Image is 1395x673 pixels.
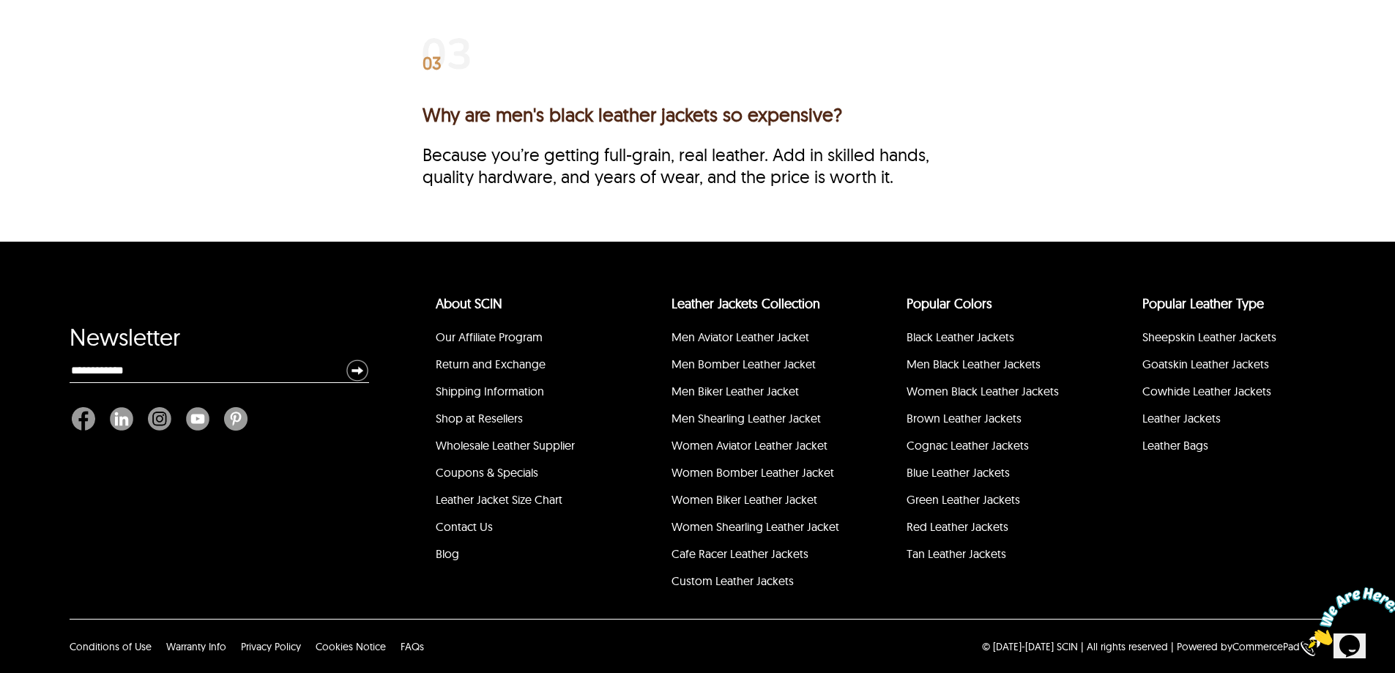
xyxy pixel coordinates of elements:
[72,407,103,431] a: Facebook
[401,640,424,653] a: FAQs
[904,516,1082,543] li: Red Leather Jackets
[423,56,442,70] span: 03
[907,357,1041,371] a: Men Black Leather Jackets
[669,326,847,353] li: Men Aviator Leather Jacket
[434,407,611,434] li: Shop at Resellers
[434,516,611,543] li: Contact Us
[1142,295,1264,312] a: Popular Leather Type
[434,461,611,488] li: Coupons & Specials
[672,295,820,312] a: Leather Jackets Collection
[436,357,546,371] a: Return and Exchange
[669,543,847,570] li: Cafe Racer Leather Jackets
[103,407,141,431] a: Linkedin
[436,438,575,453] a: Wholesale Leather Supplier
[141,407,179,431] a: Instagram
[1142,330,1276,344] a: Sheepskin Leather Jackets
[436,411,523,425] a: Shop at Resellers
[669,488,847,516] li: Women Biker Leather Jacket
[904,461,1082,488] li: Blue Leather Jackets
[434,434,611,461] li: Wholesale Leather Supplier
[241,640,301,653] a: Privacy Policy
[672,546,808,561] a: Cafe Racer Leather Jackets
[907,330,1014,344] a: Black Leather Jackets
[669,516,847,543] li: Women Shearling Leather Jacket
[1303,633,1324,660] a: eCommerce builder by CommercePad
[110,407,133,431] img: Linkedin
[672,357,816,371] a: Men Bomber Leather Jacket
[672,492,817,507] a: Women Biker Leather Jacket
[907,438,1029,453] a: Cognac Leather Jackets
[1142,384,1271,398] a: Cowhide Leather Jackets
[1142,411,1221,425] a: Leather Jackets
[982,639,1168,654] p: © [DATE]-[DATE] SCIN | All rights reserved
[1232,640,1300,653] a: CommercePad
[436,465,538,480] a: Coupons & Specials
[669,461,847,488] li: Women Bomber Leather Jacket
[672,438,827,453] a: Women Aviator Leather Jacket
[436,546,459,561] a: Blog
[423,144,973,187] p: Because you’re getting full-grain, real leather. Add in skilled hands, quality hardware, and year...
[6,6,97,64] img: Chat attention grabber
[70,640,152,653] a: Conditions of Use
[672,519,839,534] a: Women Shearling Leather Jacket
[70,330,369,359] div: Newsletter
[224,407,248,431] img: Pinterest
[186,407,209,431] img: Youtube
[1171,639,1174,654] div: |
[1304,581,1395,651] iframe: chat widget
[179,407,217,431] a: Youtube
[907,546,1006,561] a: Tan Leather Jackets
[672,330,809,344] a: Men Aviator Leather Jacket
[436,519,493,534] a: Contact Us
[1140,380,1318,407] li: Cowhide Leather Jackets
[907,295,992,312] a: popular leather jacket colors
[907,519,1008,534] a: Red Leather Jackets
[669,570,847,597] li: Custom Leather Jackets
[423,103,973,126] h3: Why are men's black leather jackets so expensive?
[904,407,1082,434] li: Brown Leather Jackets
[904,353,1082,380] li: Men Black Leather Jackets
[907,492,1020,507] a: Green Leather Jackets
[669,353,847,380] li: Men Bomber Leather Jacket
[166,640,226,653] a: Warranty Info
[72,407,95,431] img: Facebook
[1301,633,1324,656] img: eCommerce builder by CommercePad
[434,326,611,353] li: Our Affiliate Program
[1140,407,1318,434] li: Leather Jackets
[672,411,821,425] a: Men Shearling Leather Jacket
[436,295,502,312] a: About SCIN
[904,326,1082,353] li: Black Leather Jackets
[316,640,386,653] a: Cookies Notice
[346,359,369,382] img: Newsletter Submit
[434,353,611,380] li: Return and Exchange
[1140,326,1318,353] li: Sheepskin Leather Jackets
[904,488,1082,516] li: Green Leather Jackets
[1142,438,1208,453] a: Leather Bags
[669,380,847,407] li: Men Biker Leather Jacket
[907,384,1059,398] a: Women Black Leather Jackets
[434,543,611,570] li: Blog
[1142,357,1269,371] a: Goatskin Leather Jackets
[907,465,1010,480] a: Blue Leather Jackets
[907,411,1022,425] a: Brown Leather Jackets
[904,380,1082,407] li: Women Black Leather Jackets
[434,380,611,407] li: Shipping Information
[672,573,794,588] a: Custom Leather Jackets
[1140,434,1318,461] li: Leather Bags
[669,434,847,461] li: Women Aviator Leather Jacket
[217,407,248,431] a: Pinterest
[669,407,847,434] li: Men Shearling Leather Jacket
[672,384,799,398] a: Men Biker Leather Jacket
[1140,353,1318,380] li: Goatskin Leather Jackets
[904,434,1082,461] li: Cognac Leather Jackets
[148,407,171,431] img: Instagram
[672,465,834,480] a: Women Bomber Leather Jacket
[904,543,1082,570] li: Tan Leather Jackets
[436,330,543,344] a: Our Affiliate Program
